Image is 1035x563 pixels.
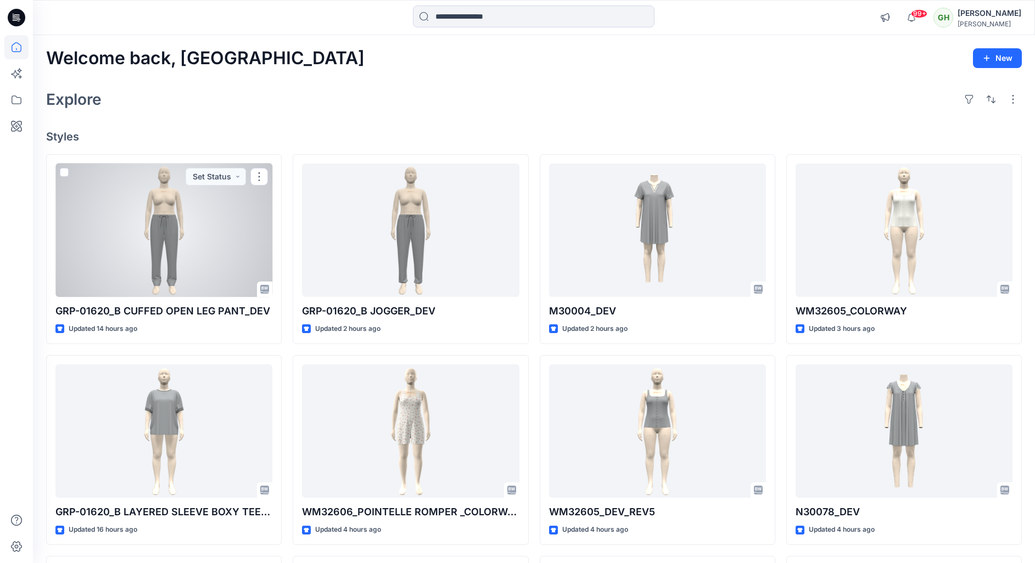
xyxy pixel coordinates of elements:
div: GH [933,8,953,27]
p: WM32605_DEV_REV5 [549,504,766,520]
h4: Styles [46,130,1022,143]
h2: Explore [46,91,102,108]
p: Updated 2 hours ago [562,323,628,335]
p: Updated 3 hours ago [809,323,875,335]
a: WM32606_POINTELLE ROMPER _COLORWAY [302,364,519,498]
div: [PERSON_NAME] [958,20,1021,28]
p: M30004_DEV [549,303,766,319]
a: GRP-01620_B JOGGER_DEV [302,164,519,297]
p: GRP-01620_B LAYERED SLEEVE BOXY TEE_DEV [55,504,272,520]
p: GRP-01620_B JOGGER_DEV [302,303,519,319]
a: N30078_DEV [796,364,1012,498]
p: GRP-01620_B CUFFED OPEN LEG PANT_DEV [55,303,272,319]
p: Updated 16 hours ago [69,524,137,536]
span: 99+ [911,9,927,18]
p: Updated 14 hours ago [69,323,137,335]
a: M30004_DEV [549,164,766,297]
p: Updated 2 hours ago [315,323,381,335]
div: [PERSON_NAME] [958,7,1021,20]
p: WM32605_COLORWAY [796,303,1012,319]
p: Updated 4 hours ago [315,524,381,536]
p: WM32606_POINTELLE ROMPER _COLORWAY [302,504,519,520]
a: GRP-01620_B CUFFED OPEN LEG PANT_DEV [55,164,272,297]
button: New [973,48,1022,68]
p: Updated 4 hours ago [809,524,875,536]
h2: Welcome back, [GEOGRAPHIC_DATA] [46,48,365,69]
a: WM32605_DEV_REV5 [549,364,766,498]
a: WM32605_COLORWAY [796,164,1012,297]
p: N30078_DEV [796,504,1012,520]
a: GRP-01620_B LAYERED SLEEVE BOXY TEE_DEV [55,364,272,498]
p: Updated 4 hours ago [562,524,628,536]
